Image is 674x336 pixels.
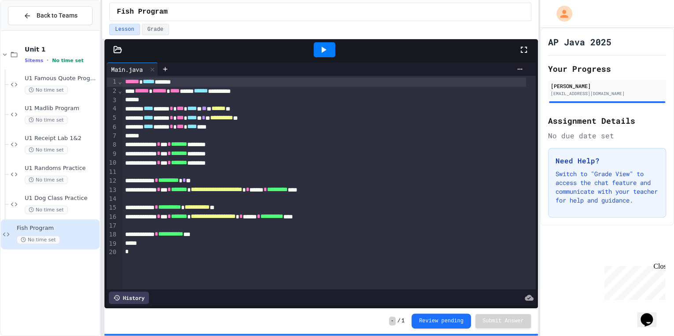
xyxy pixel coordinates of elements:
div: 9 [107,150,118,159]
div: 7 [107,132,118,140]
div: 2 [107,87,118,96]
span: U1 Randoms Practice [25,165,98,172]
span: No time set [25,86,68,94]
h3: Need Help? [555,155,659,166]
div: 17 [107,222,118,230]
div: 15 [107,203,118,213]
span: Back to Teams [37,11,78,20]
span: No time set [25,206,68,214]
div: No due date set [548,130,666,141]
span: U1 Famous Quote Program [25,75,98,82]
div: Chat with us now!Close [4,4,61,56]
div: 13 [107,186,118,195]
div: 5 [107,114,118,123]
iframe: chat widget [637,301,665,327]
div: My Account [547,4,574,24]
span: U1 Receipt Lab 1&2 [25,135,98,142]
div: 3 [107,96,118,105]
span: • [47,57,48,64]
div: 16 [107,213,118,222]
div: 18 [107,230,118,240]
div: Main.java [107,65,147,74]
span: - [389,317,396,325]
span: No time set [25,176,68,184]
iframe: chat widget [601,262,665,300]
div: 1 [107,78,118,87]
div: History [109,292,149,304]
span: No time set [25,116,68,124]
div: [PERSON_NAME] [551,82,663,90]
div: 6 [107,123,118,132]
span: Fish Program [17,225,98,232]
span: Submit Answer [482,318,524,325]
span: Fold line [118,78,122,85]
span: Fish Program [117,7,167,17]
div: 12 [107,177,118,186]
p: Switch to "Grade View" to access the chat feature and communicate with your teacher for help and ... [555,170,659,205]
span: 1 [401,318,404,325]
h2: Assignment Details [548,114,666,127]
button: Grade [142,24,169,35]
span: Fold line [118,87,122,94]
div: [EMAIL_ADDRESS][DOMAIN_NAME] [551,90,663,97]
button: Submit Answer [475,314,531,328]
span: U1 Dog Class Practice [25,195,98,202]
span: Unit 1 [25,45,98,53]
div: 8 [107,140,118,150]
h1: AP Java 2025 [548,36,611,48]
div: 14 [107,195,118,203]
button: Back to Teams [8,6,93,25]
span: / [397,318,400,325]
div: 19 [107,240,118,248]
h2: Your Progress [548,63,666,75]
div: Main.java [107,63,158,76]
span: No time set [52,58,84,63]
button: Review pending [411,314,471,329]
span: U1 Madlib Program [25,105,98,112]
span: 5 items [25,58,43,63]
div: 4 [107,104,118,114]
div: 11 [107,168,118,177]
button: Lesson [109,24,140,35]
div: 10 [107,159,118,168]
div: 20 [107,248,118,257]
span: No time set [17,236,60,244]
span: No time set [25,146,68,154]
